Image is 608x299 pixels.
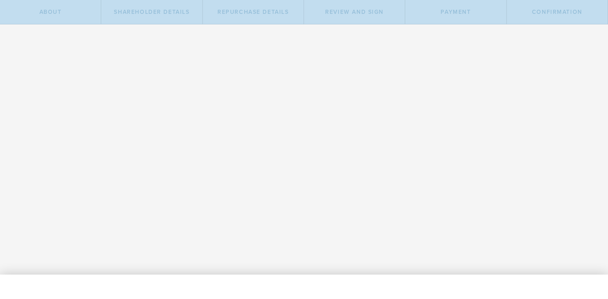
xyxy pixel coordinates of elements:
[217,9,289,15] span: Repurchase Details
[39,9,62,15] span: About
[114,9,189,15] span: Shareholder Details
[325,9,384,15] span: Review and Sign
[532,9,582,15] span: Confirmation
[441,9,471,15] span: Payment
